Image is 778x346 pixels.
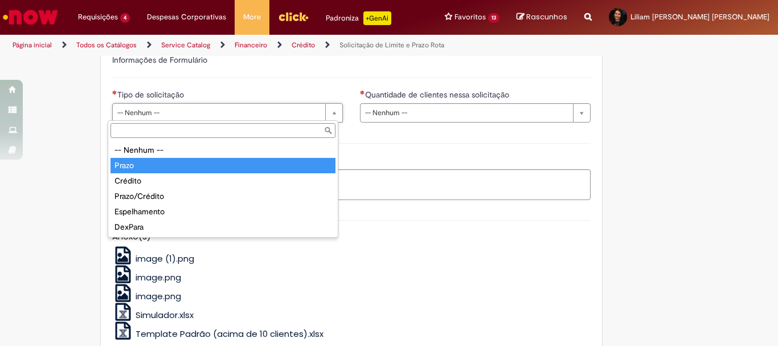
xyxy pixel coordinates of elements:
[110,158,335,173] div: Prazo
[110,189,335,204] div: Prazo/Crédito
[110,143,335,158] div: -- Nenhum --
[110,173,335,189] div: Crédito
[110,219,335,235] div: DexPara
[108,140,338,237] ul: Tipo de solicitação
[110,204,335,219] div: Espelhamento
